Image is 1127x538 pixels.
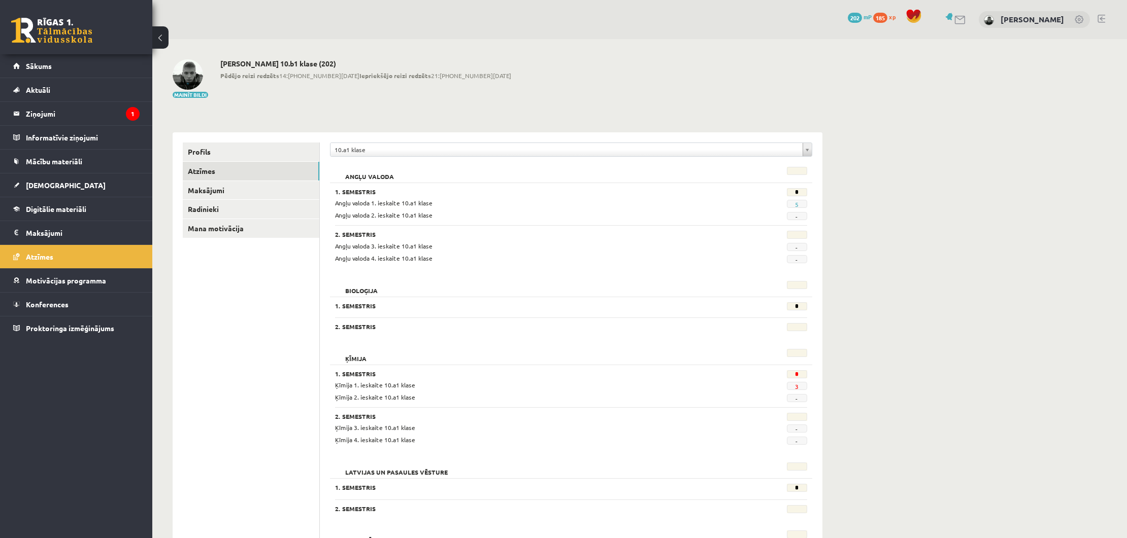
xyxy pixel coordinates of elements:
[13,102,140,125] a: Ziņojumi1
[13,316,140,340] a: Proktoringa izmēģinājums
[335,302,726,309] h3: 1. Semestris
[183,162,319,181] a: Atzīmes
[13,221,140,244] a: Maksājumi
[335,281,388,291] h2: Bioloģija
[13,197,140,221] a: Digitālie materiāli
[1001,14,1064,24] a: [PERSON_NAME]
[335,484,726,491] h3: 1. Semestris
[220,71,279,80] b: Pēdējo reizi redzēts
[787,212,807,220] span: -
[335,323,726,330] h3: 2. Semestris
[220,71,511,80] span: 14:[PHONE_NUMBER][DATE] 21:[PHONE_NUMBER][DATE]
[13,245,140,268] a: Atzīmes
[335,211,433,219] span: Angļu valoda 2. ieskaite 10.a1 klase
[889,13,896,21] span: xp
[335,381,415,389] span: Ķīmija 1. ieskaite 10.a1 klase
[335,505,726,512] h3: 2. Semestris
[335,167,404,177] h2: Angļu valoda
[335,370,726,377] h3: 1. Semestris
[335,231,726,238] h3: 2. Semestris
[26,324,114,333] span: Proktoringa izmēģinājums
[13,293,140,316] a: Konferences
[26,204,86,213] span: Digitālie materiāli
[26,85,50,94] span: Aktuāli
[26,300,69,309] span: Konferences
[13,150,140,173] a: Mācību materiāli
[848,13,872,21] a: 202 mP
[13,54,140,78] a: Sākums
[335,393,415,401] span: Ķīmija 2. ieskaite 10.a1 klase
[13,173,140,197] a: [DEMOGRAPHIC_DATA]
[13,78,140,101] a: Aktuāli
[183,142,319,161] a: Profils
[795,382,799,390] a: 3
[787,255,807,263] span: -
[787,424,807,433] span: -
[787,394,807,402] span: -
[13,126,140,149] a: Informatīvie ziņojumi
[984,15,994,25] img: Mārtiņš Balodis
[220,59,511,68] h2: [PERSON_NAME] 10.b1 klase (202)
[335,242,433,250] span: Angļu valoda 3. ieskaite 10.a1 klase
[335,199,433,207] span: Angļu valoda 1. ieskaite 10.a1 klase
[26,221,140,244] legend: Maksājumi
[26,252,53,261] span: Atzīmes
[335,413,726,420] h3: 2. Semestris
[795,200,799,208] a: 5
[330,143,812,156] a: 10.a1 klase
[26,157,82,166] span: Mācību materiāli
[183,200,319,219] a: Radinieki
[873,13,887,23] span: 185
[335,462,458,473] h2: Latvijas un pasaules vēsture
[183,219,319,238] a: Mana motivācija
[848,13,862,23] span: 202
[335,143,799,156] span: 10.a1 klase
[173,59,203,90] img: Mārtiņš Balodis
[13,269,140,292] a: Motivācijas programma
[11,18,92,43] a: Rīgas 1. Tālmācības vidusskola
[335,349,377,359] h2: Ķīmija
[26,61,52,70] span: Sākums
[335,188,726,195] h3: 1. Semestris
[126,107,140,121] i: 1
[173,92,208,98] button: Mainīt bildi
[335,436,415,444] span: Ķīmija 4. ieskaite 10.a1 klase
[359,71,431,80] b: Iepriekšējo reizi redzēts
[335,254,433,262] span: Angļu valoda 4. ieskaite 10.a1 klase
[26,102,140,125] legend: Ziņojumi
[787,437,807,445] span: -
[873,13,901,21] a: 185 xp
[26,181,106,190] span: [DEMOGRAPHIC_DATA]
[183,181,319,200] a: Maksājumi
[335,423,415,432] span: Ķīmija 3. ieskaite 10.a1 klase
[864,13,872,21] span: mP
[26,126,140,149] legend: Informatīvie ziņojumi
[26,276,106,285] span: Motivācijas programma
[787,243,807,251] span: -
